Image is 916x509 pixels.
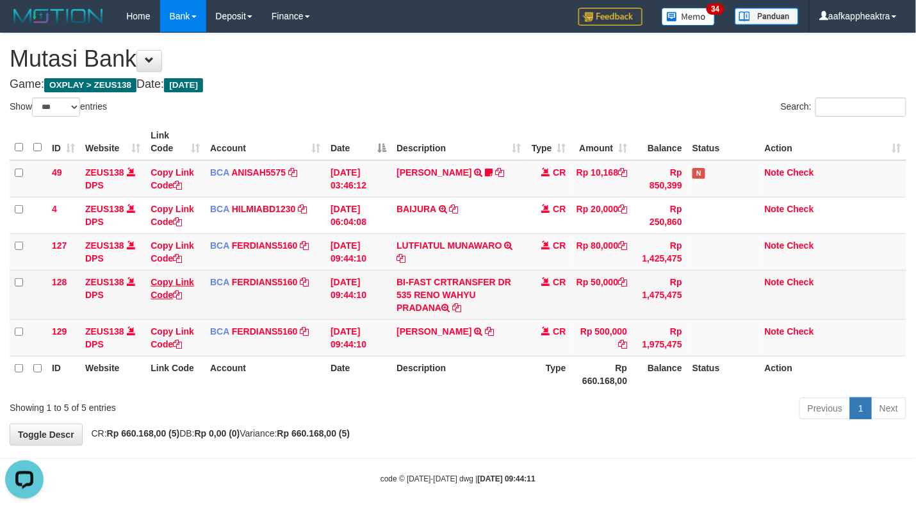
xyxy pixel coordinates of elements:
small: code © [DATE]-[DATE] dwg | [380,474,536,483]
td: Rp 850,399 [632,160,687,197]
span: BCA [210,277,229,287]
a: ZEUS138 [85,167,124,178]
td: Rp 1,975,475 [632,319,687,356]
strong: Rp 660.168,00 (5) [107,428,180,438]
a: Copy Link Code [151,204,194,227]
span: BCA [210,204,229,214]
td: [DATE] 03:46:12 [325,160,391,197]
td: Rp 10,168 [571,160,633,197]
span: CR [553,167,566,178]
a: HILMIABD1230 [232,204,296,214]
a: Check [787,204,814,214]
td: Rp 20,000 [571,197,633,233]
span: [DATE] [164,78,203,92]
strong: [DATE] 09:44:11 [478,474,536,483]
img: MOTION_logo.png [10,6,107,26]
span: CR [553,326,566,337]
img: panduan.png [735,8,799,25]
th: ID: activate to sort column ascending [47,124,80,160]
th: Website: activate to sort column ascending [80,124,145,160]
a: Copy LUTFIATUL MUNAWARO to clipboard [397,253,405,263]
td: Rp 1,475,475 [632,270,687,319]
a: Toggle Descr [10,424,83,446]
td: [DATE] 09:44:10 [325,270,391,319]
td: [DATE] 09:44:10 [325,233,391,270]
th: Description: activate to sort column ascending [391,124,526,160]
a: Note [765,204,785,214]
label: Search: [781,97,906,117]
a: Copy RAYHAN BAGASKARA to clipboard [486,326,495,337]
td: BI-FAST CRTRANSFER DR 535 RENO WAHYU PRADANA [391,270,526,319]
span: CR [553,277,566,287]
label: Show entries [10,97,107,117]
span: 128 [52,277,67,287]
td: DPS [80,160,145,197]
a: BAIJURA [397,204,436,214]
a: Check [787,277,814,287]
th: Date: activate to sort column descending [325,124,391,160]
span: Has Note [692,168,705,179]
img: Feedback.jpg [578,8,642,26]
td: Rp 1,425,475 [632,233,687,270]
div: Showing 1 to 5 of 5 entries [10,396,372,414]
a: Copy Rp 80,000 to clipboard [618,240,627,251]
td: Rp 250,860 [632,197,687,233]
a: Copy Rp 500,000 to clipboard [618,339,627,349]
a: LUTFIATUL MUNAWARO [397,240,502,251]
th: Balance [632,124,687,160]
a: Copy Link Code [151,167,194,190]
th: Balance [632,356,687,392]
a: Check [787,326,814,337]
input: Search: [815,97,906,117]
a: Copy FERDIANS5160 to clipboard [300,277,309,287]
th: Link Code: activate to sort column ascending [145,124,205,160]
span: CR [553,240,566,251]
td: DPS [80,197,145,233]
th: Rp 660.168,00 [571,356,633,392]
a: FERDIANS5160 [232,240,298,251]
a: Copy INA PAUJANAH to clipboard [495,167,504,178]
th: Status [687,356,760,392]
th: Type: activate to sort column ascending [527,124,571,160]
a: ZEUS138 [85,326,124,337]
a: Copy BI-FAST CRTRANSFER DR 535 RENO WAHYU PRADANA to clipboard [452,303,461,313]
span: BCA [210,240,229,251]
a: Copy Link Code [151,277,194,300]
span: 34 [707,3,724,15]
th: Amount: activate to sort column ascending [571,124,633,160]
a: Copy Rp 20,000 to clipboard [618,204,627,214]
a: Copy Link Code [151,240,194,263]
span: BCA [210,326,229,337]
th: Link Code [145,356,205,392]
td: Rp 80,000 [571,233,633,270]
h1: Mutasi Bank [10,46,906,72]
th: Description [391,356,526,392]
a: Check [787,167,814,178]
a: Copy BAIJURA to clipboard [450,204,459,214]
a: Copy FERDIANS5160 to clipboard [300,240,309,251]
th: Account: activate to sort column ascending [205,124,325,160]
a: Next [871,397,906,419]
select: Showentries [32,97,80,117]
span: 49 [52,167,62,178]
th: Account [205,356,325,392]
a: Note [765,240,785,251]
td: DPS [80,233,145,270]
strong: Rp 660.168,00 (5) [277,428,350,438]
span: 4 [52,204,57,214]
span: CR: DB: Variance: [85,428,350,438]
a: ANISAH5575 [231,167,286,178]
a: [PERSON_NAME] [397,326,471,337]
img: Button%20Memo.svg [662,8,716,26]
a: FERDIANS5160 [232,277,298,287]
th: Date [325,356,391,392]
a: FERDIANS5160 [232,326,298,337]
a: Copy FERDIANS5160 to clipboard [300,326,309,337]
a: Copy HILMIABD1230 to clipboard [298,204,307,214]
td: Rp 50,000 [571,270,633,319]
a: ZEUS138 [85,240,124,251]
th: Website [80,356,145,392]
button: Open LiveChat chat widget [5,5,44,44]
span: 129 [52,326,67,337]
strong: Rp 0,00 (0) [195,428,240,438]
